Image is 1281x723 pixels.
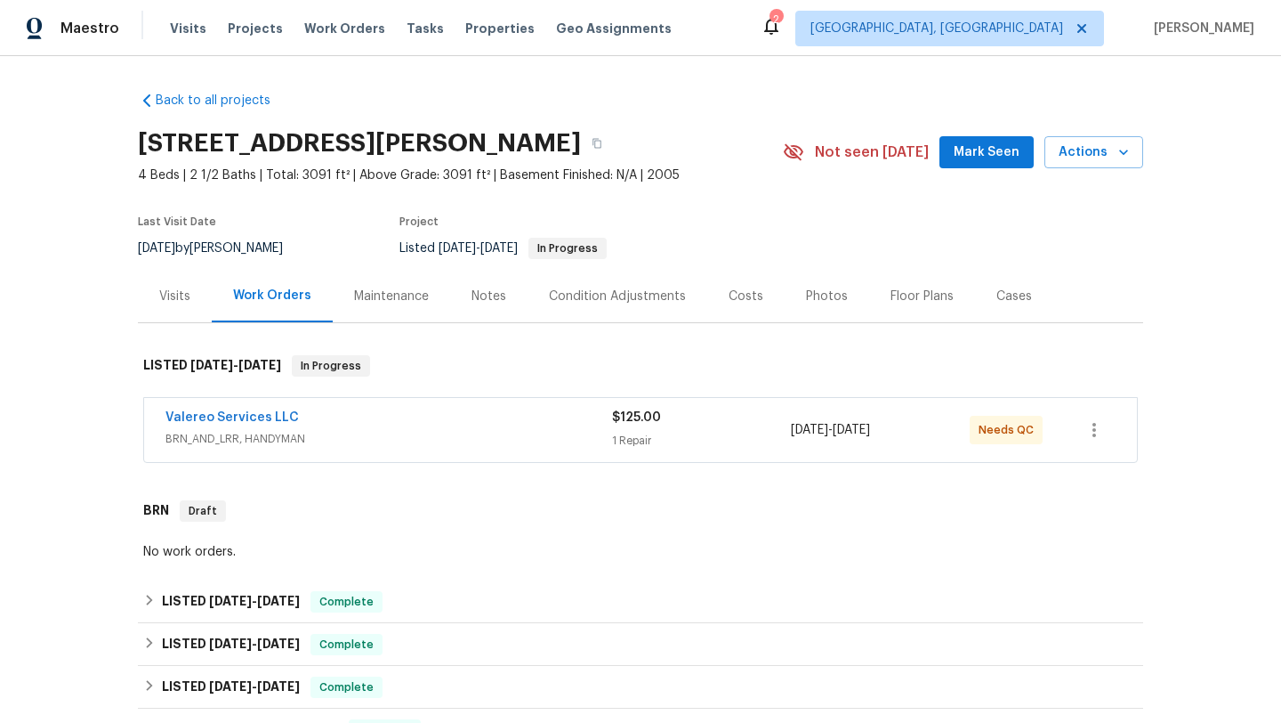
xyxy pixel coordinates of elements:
div: Condition Adjustments [549,288,686,305]
button: Actions [1044,136,1143,169]
div: Notes [471,288,506,305]
span: [DATE] [257,638,300,650]
span: - [209,638,300,650]
div: Photos [806,288,848,305]
h6: LISTED [162,677,300,698]
button: Mark Seen [939,136,1034,169]
span: $125.00 [612,411,661,424]
div: Work Orders [233,287,311,305]
span: - [209,680,300,693]
span: In Progress [294,357,368,375]
span: Maestro [60,20,119,37]
div: LISTED [DATE]-[DATE]Complete [138,581,1143,623]
div: 1 Repair [612,432,791,450]
span: - [791,421,870,439]
span: BRN_AND_LRR, HANDYMAN [165,430,612,448]
span: [DATE] [138,242,175,255]
div: 2 [769,11,782,28]
span: Project [399,216,439,227]
span: [DATE] [833,424,870,436]
span: Draft [181,502,224,520]
div: LISTED [DATE]-[DATE]Complete [138,623,1143,666]
span: Mark Seen [954,142,1019,164]
div: Floor Plans [890,288,954,305]
h6: LISTED [143,355,281,377]
span: Visits [170,20,206,37]
span: Complete [312,593,381,611]
span: Listed [399,242,607,255]
span: Complete [312,636,381,654]
a: Back to all projects [138,92,309,110]
div: Maintenance [354,288,429,305]
span: [DATE] [257,680,300,693]
span: [DATE] [209,680,252,693]
span: In Progress [530,243,605,254]
h6: LISTED [162,591,300,613]
span: [DATE] [257,595,300,607]
h2: [STREET_ADDRESS][PERSON_NAME] [138,134,581,152]
span: Tasks [407,22,444,35]
button: Copy Address [581,127,613,159]
div: by [PERSON_NAME] [138,238,304,259]
span: Work Orders [304,20,385,37]
span: - [439,242,518,255]
span: [DATE] [209,638,252,650]
span: [PERSON_NAME] [1147,20,1254,37]
div: No work orders. [143,543,1138,561]
a: Valereo Services LLC [165,411,299,424]
div: Visits [159,288,190,305]
span: Not seen [DATE] [815,143,929,161]
div: Costs [729,288,763,305]
span: Needs QC [979,421,1041,439]
span: Last Visit Date [138,216,216,227]
span: Geo Assignments [556,20,672,37]
div: LISTED [DATE]-[DATE]In Progress [138,337,1143,394]
span: - [209,595,300,607]
span: [DATE] [480,242,518,255]
div: BRN Draft [138,483,1143,540]
h6: LISTED [162,634,300,655]
div: LISTED [DATE]-[DATE]Complete [138,666,1143,709]
span: Actions [1059,142,1129,164]
span: Projects [228,20,283,37]
span: Complete [312,678,381,696]
span: [DATE] [791,424,828,436]
span: [DATE] [238,359,281,371]
span: Properties [465,20,535,37]
span: [GEOGRAPHIC_DATA], [GEOGRAPHIC_DATA] [810,20,1063,37]
span: [DATE] [439,242,476,255]
span: 4 Beds | 2 1/2 Baths | Total: 3091 ft² | Above Grade: 3091 ft² | Basement Finished: N/A | 2005 [138,167,783,184]
span: - [190,359,281,371]
span: [DATE] [209,595,252,607]
span: [DATE] [190,359,233,371]
h6: BRN [143,500,169,522]
div: Cases [996,288,1032,305]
